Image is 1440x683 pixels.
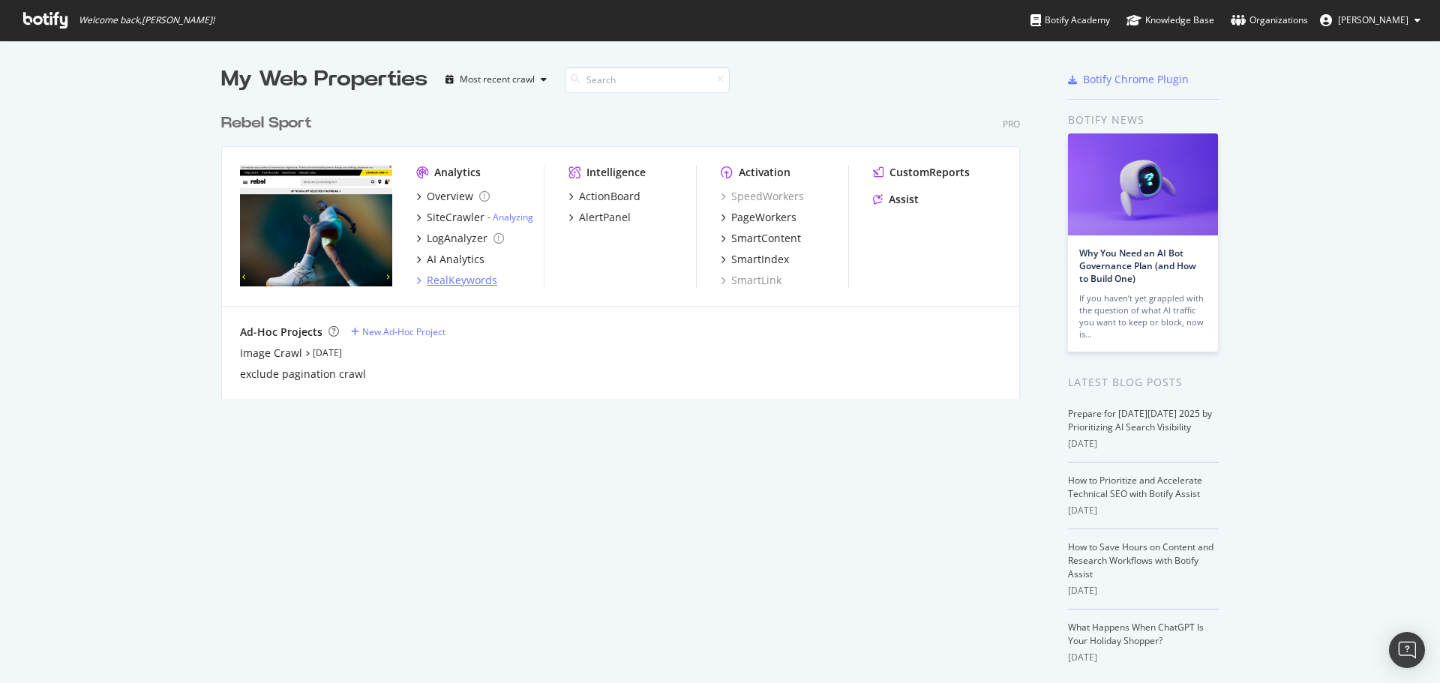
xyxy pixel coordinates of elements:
div: [DATE] [1068,584,1219,598]
a: exclude pagination crawl [240,367,366,382]
div: LogAnalyzer [427,231,487,246]
button: Most recent crawl [439,67,553,91]
a: SiteCrawler- Analyzing [416,210,533,225]
div: Botify Academy [1030,13,1110,28]
a: [DATE] [313,346,342,359]
a: ActionBoard [568,189,640,204]
div: Activation [739,165,790,180]
div: Intelligence [586,165,646,180]
div: Ad-Hoc Projects [240,325,322,340]
div: grid [221,94,1032,399]
div: Latest Blog Posts [1068,374,1219,391]
a: Why You Need an AI Bot Governance Plan (and How to Build One) [1079,247,1196,285]
a: How to Save Hours on Content and Research Workflows with Botify Assist [1068,541,1213,580]
a: What Happens When ChatGPT Is Your Holiday Shopper? [1068,621,1204,647]
img: www.rebelsport.com.au [240,165,392,286]
a: Botify Chrome Plugin [1068,72,1189,87]
a: Image Crawl [240,346,302,361]
div: Botify news [1068,112,1219,128]
div: SmartContent [731,231,801,246]
div: SiteCrawler [427,210,484,225]
div: Organizations [1231,13,1308,28]
a: CustomReports [873,165,970,180]
a: Assist [873,192,919,207]
a: AlertPanel [568,210,631,225]
a: Prepare for [DATE][DATE] 2025 by Prioritizing AI Search Visibility [1068,407,1212,433]
a: RealKeywords [416,273,497,288]
a: How to Prioritize and Accelerate Technical SEO with Botify Assist [1068,474,1202,500]
a: SmartIndex [721,252,789,267]
a: SmartLink [721,273,781,288]
div: Open Intercom Messenger [1389,632,1425,668]
button: [PERSON_NAME] [1308,8,1432,32]
div: Knowledge Base [1126,13,1214,28]
div: Rebel Sport [221,112,312,134]
a: Overview [416,189,490,204]
div: Assist [889,192,919,207]
a: AI Analytics [416,252,484,267]
div: Pro [1003,118,1020,130]
div: [DATE] [1068,651,1219,664]
div: AlertPanel [579,210,631,225]
div: SmartIndex [731,252,789,267]
div: [DATE] [1068,437,1219,451]
div: ActionBoard [579,189,640,204]
div: Most recent crawl [460,75,535,84]
a: LogAnalyzer [416,231,504,246]
a: Rebel Sport [221,112,318,134]
div: Botify Chrome Plugin [1083,72,1189,87]
a: PageWorkers [721,210,796,225]
div: AI Analytics [427,252,484,267]
div: Overview [427,189,473,204]
a: SpeedWorkers [721,189,804,204]
input: Search [565,67,730,93]
div: - [487,211,533,223]
img: Why You Need an AI Bot Governance Plan (and How to Build One) [1068,133,1218,235]
div: PageWorkers [731,210,796,225]
div: Analytics [434,165,481,180]
span: Welcome back, [PERSON_NAME] ! [79,14,214,26]
a: SmartContent [721,231,801,246]
div: My Web Properties [221,64,427,94]
div: RealKeywords [427,273,497,288]
span: Tania Johnston [1338,13,1408,26]
div: CustomReports [889,165,970,180]
div: If you haven’t yet grappled with the question of what AI traffic you want to keep or block, now is… [1079,292,1207,340]
div: [DATE] [1068,504,1219,517]
div: New Ad-Hoc Project [362,325,445,338]
a: Analyzing [493,211,533,223]
a: New Ad-Hoc Project [351,325,445,338]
